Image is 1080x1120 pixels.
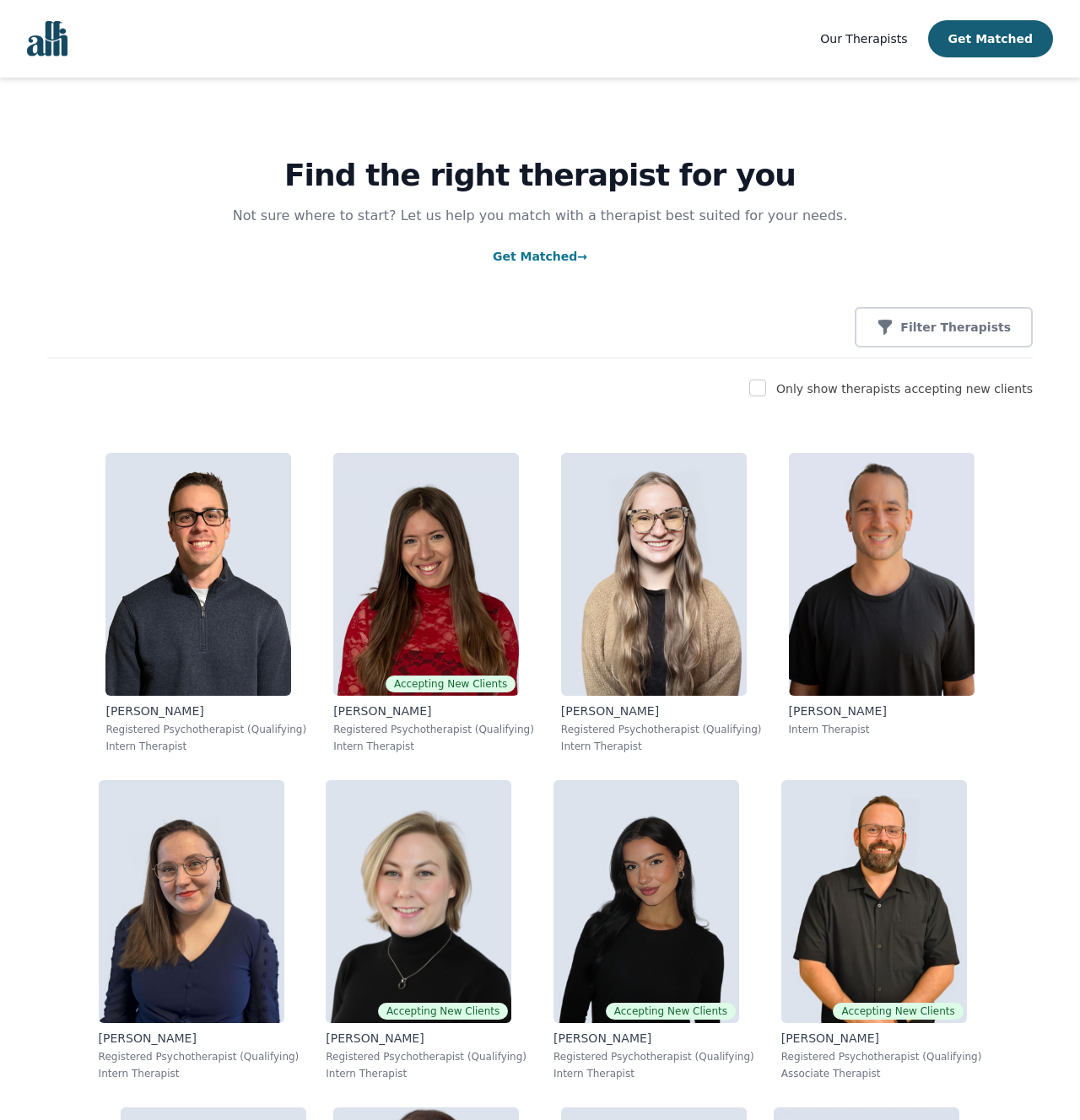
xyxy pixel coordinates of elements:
[789,723,975,736] p: Intern Therapist
[900,319,1011,336] p: Filter Therapists
[326,1067,526,1080] p: Intern Therapist
[92,439,320,767] a: Ethan_Braun[PERSON_NAME]Registered Psychotherapist (Qualifying)Intern Therapist
[548,439,775,767] a: Faith_Woodley[PERSON_NAME]Registered Psychotherapist (Qualifying)Intern Therapist
[493,250,587,263] a: Get Matched
[561,723,762,736] p: Registered Psychotherapist (Qualifying)
[820,32,907,46] span: Our Therapists
[561,703,762,719] p: [PERSON_NAME]
[789,453,975,696] img: Kavon_Banejad
[27,21,67,57] img: alli logo
[378,1003,508,1020] span: Accepting New Clients
[561,740,762,753] p: Intern Therapist
[855,307,1033,347] button: Filter Therapists
[386,676,516,692] span: Accepting New Clients
[333,703,534,719] p: [PERSON_NAME]
[928,20,1053,57] button: Get Matched
[789,703,975,719] p: [PERSON_NAME]
[333,723,534,736] p: Registered Psychotherapist (Qualifying)
[47,159,1033,192] h1: Find the right therapist for you
[781,1067,982,1080] p: Associate Therapist
[540,767,768,1094] a: Alyssa_TweedieAccepting New Clients[PERSON_NAME]Registered Psychotherapist (Qualifying)Intern The...
[776,382,1033,396] label: Only show therapists accepting new clients
[781,1030,982,1047] p: [PERSON_NAME]
[775,439,988,767] a: Kavon_Banejad[PERSON_NAME]Intern Therapist
[105,453,291,696] img: Ethan_Braun
[326,1030,526,1047] p: [PERSON_NAME]
[326,1050,526,1063] p: Registered Psychotherapist (Qualifying)
[326,780,511,1023] img: Jocelyn_Crawford
[781,1050,982,1063] p: Registered Psychotherapist (Qualifying)
[99,1050,300,1063] p: Registered Psychotherapist (Qualifying)
[768,767,996,1094] a: Josh_CadieuxAccepting New Clients[PERSON_NAME]Registered Psychotherapist (Qualifying)Associate Th...
[99,1067,300,1080] p: Intern Therapist
[105,723,306,736] p: Registered Psychotherapist (Qualifying)
[105,740,306,753] p: Intern Therapist
[553,1067,754,1080] p: Intern Therapist
[553,1030,754,1047] p: [PERSON_NAME]
[312,767,540,1094] a: Jocelyn_CrawfordAccepting New Clients[PERSON_NAME]Registered Psychotherapist (Qualifying)Intern T...
[333,453,519,696] img: Alisha_Levine
[99,780,284,1023] img: Vanessa_McCulloch
[820,29,907,49] a: Our Therapists
[606,1003,736,1020] span: Accepting New Clients
[333,740,534,753] p: Intern Therapist
[320,439,548,767] a: Alisha_LevineAccepting New Clients[PERSON_NAME]Registered Psychotherapist (Qualifying)Intern Ther...
[553,780,739,1023] img: Alyssa_Tweedie
[833,1003,963,1020] span: Accepting New Clients
[105,703,306,719] p: [PERSON_NAME]
[561,453,747,696] img: Faith_Woodley
[553,1050,754,1063] p: Registered Psychotherapist (Qualifying)
[577,250,587,263] span: →
[781,780,967,1023] img: Josh_Cadieux
[99,1030,300,1047] p: [PERSON_NAME]
[85,767,313,1094] a: Vanessa_McCulloch[PERSON_NAME]Registered Psychotherapist (Qualifying)Intern Therapist
[216,206,864,226] p: Not sure where to start? Let us help you match with a therapist best suited for your needs.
